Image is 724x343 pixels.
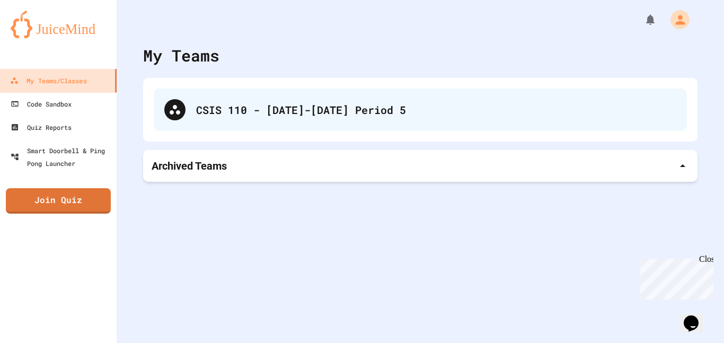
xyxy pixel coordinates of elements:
a: Join Quiz [6,188,111,214]
div: Smart Doorbell & Ping Pong Launcher [11,144,112,170]
div: My Notifications [624,11,659,29]
div: CSIS 110 - [DATE]-[DATE] Period 5 [154,89,687,131]
div: My Teams/Classes [10,74,87,87]
div: My Account [659,7,692,32]
iframe: chat widget [679,301,713,332]
div: CSIS 110 - [DATE]-[DATE] Period 5 [196,102,676,118]
p: Archived Teams [152,159,227,173]
iframe: chat widget [636,254,713,300]
div: Chat with us now!Close [4,4,73,67]
div: Code Sandbox [11,98,72,110]
img: logo-orange.svg [11,11,106,38]
div: My Teams [143,43,219,67]
div: Quiz Reports [11,121,72,134]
